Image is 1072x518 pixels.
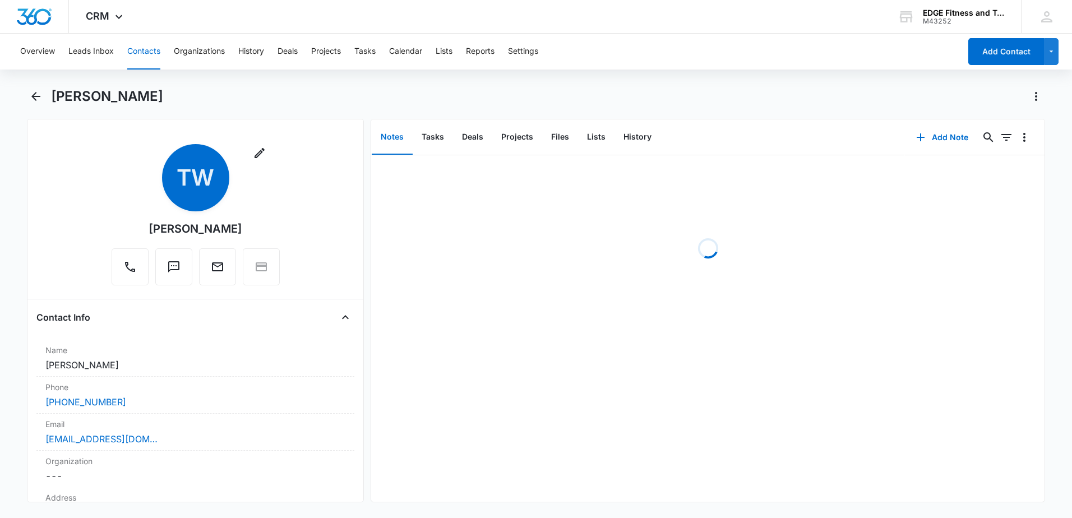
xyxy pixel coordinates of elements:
[127,34,160,70] button: Contacts
[466,34,495,70] button: Reports
[45,381,345,393] label: Phone
[155,248,192,285] button: Text
[112,248,149,285] button: Call
[968,38,1044,65] button: Add Contact
[614,120,660,155] button: History
[162,144,229,211] span: TW
[278,34,298,70] button: Deals
[436,34,452,70] button: Lists
[354,34,376,70] button: Tasks
[199,248,236,285] button: Email
[36,377,354,414] div: Phone[PHONE_NUMBER]
[45,418,345,430] label: Email
[45,455,345,467] label: Organization
[492,120,542,155] button: Projects
[979,128,997,146] button: Search...
[453,120,492,155] button: Deals
[542,120,578,155] button: Files
[45,432,158,446] a: [EMAIL_ADDRESS][DOMAIN_NAME]
[905,124,979,151] button: Add Note
[311,34,341,70] button: Projects
[413,120,453,155] button: Tasks
[923,17,1005,25] div: account id
[45,492,345,503] label: Address
[336,308,354,326] button: Close
[36,340,354,377] div: Name[PERSON_NAME]
[238,34,264,70] button: History
[199,266,236,275] a: Email
[155,266,192,275] a: Text
[149,220,242,237] div: [PERSON_NAME]
[68,34,114,70] button: Leads Inbox
[36,414,354,451] div: Email[EMAIL_ADDRESS][DOMAIN_NAME]
[45,358,345,372] dd: [PERSON_NAME]
[508,34,538,70] button: Settings
[112,266,149,275] a: Call
[45,344,345,356] label: Name
[45,395,126,409] a: [PHONE_NUMBER]
[45,469,345,483] dd: ---
[1027,87,1045,105] button: Actions
[578,120,614,155] button: Lists
[36,451,354,487] div: Organization---
[372,120,413,155] button: Notes
[1015,128,1033,146] button: Overflow Menu
[20,34,55,70] button: Overview
[86,10,109,22] span: CRM
[997,128,1015,146] button: Filters
[36,311,90,324] h4: Contact Info
[27,87,44,105] button: Back
[174,34,225,70] button: Organizations
[389,34,422,70] button: Calendar
[51,88,163,105] h1: [PERSON_NAME]
[923,8,1005,17] div: account name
